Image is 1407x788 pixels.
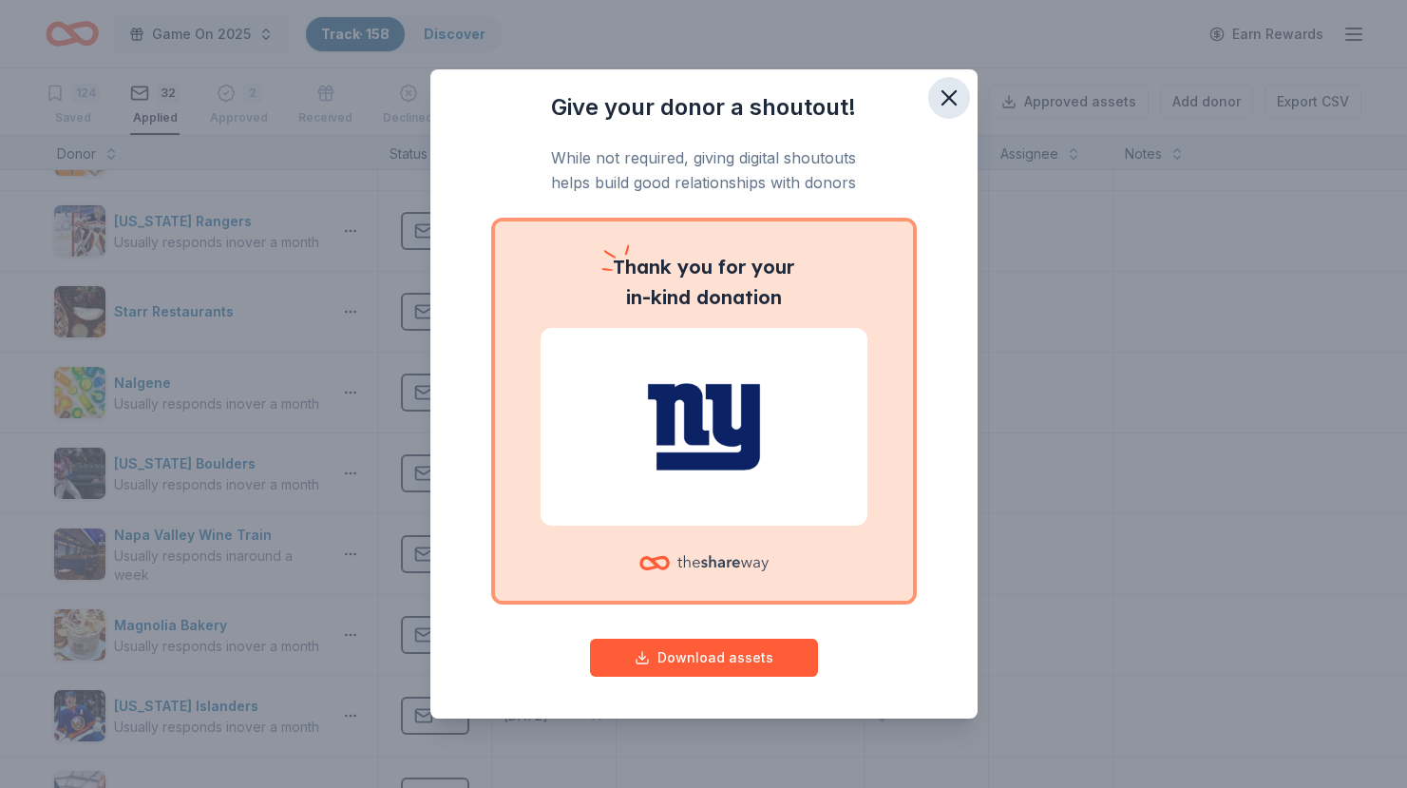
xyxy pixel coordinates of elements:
h3: Give your donor a shoutout! [468,92,940,123]
button: Download assets [590,639,818,677]
p: you for your in-kind donation [541,252,867,313]
p: While not required, giving digital shoutouts helps build good relationships with donors [468,145,940,196]
img: New York Giants [563,366,845,488]
span: Thank [613,255,672,279]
